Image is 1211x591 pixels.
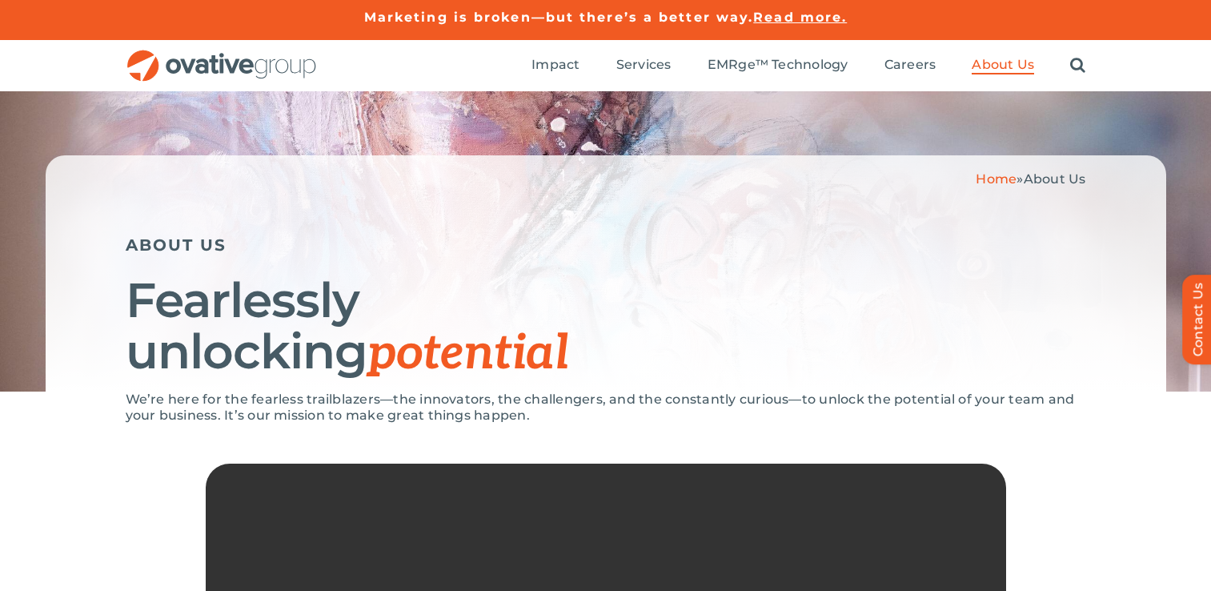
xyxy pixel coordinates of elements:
[708,57,848,73] span: EMRge™ Technology
[126,275,1086,380] h1: Fearlessly unlocking
[972,57,1034,73] span: About Us
[367,325,568,383] span: potential
[126,235,1086,255] h5: ABOUT US
[976,171,1085,187] span: »
[126,392,1086,424] p: We’re here for the fearless trailblazers—the innovators, the challengers, and the constantly curi...
[972,57,1034,74] a: About Us
[1070,57,1085,74] a: Search
[126,48,318,63] a: OG_Full_horizontal_RGB
[884,57,936,73] span: Careers
[531,40,1085,91] nav: Menu
[616,57,672,73] span: Services
[753,10,847,25] a: Read more.
[364,10,754,25] a: Marketing is broken—but there’s a better way.
[531,57,579,73] span: Impact
[531,57,579,74] a: Impact
[884,57,936,74] a: Careers
[1024,171,1086,187] span: About Us
[976,171,1017,187] a: Home
[616,57,672,74] a: Services
[708,57,848,74] a: EMRge™ Technology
